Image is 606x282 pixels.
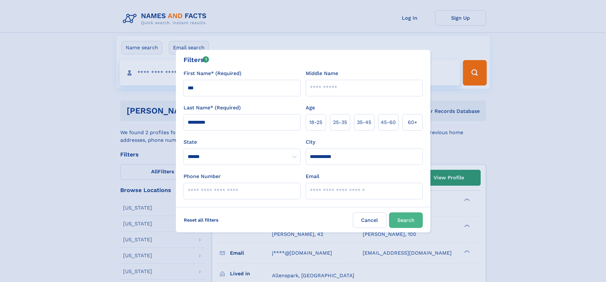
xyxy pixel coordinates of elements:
[306,70,338,77] label: Middle Name
[180,212,223,228] label: Reset all filters
[306,138,315,146] label: City
[309,119,322,126] span: 18‑25
[389,212,423,228] button: Search
[184,70,241,77] label: First Name* (Required)
[408,119,417,126] span: 60+
[184,138,301,146] label: State
[184,104,241,112] label: Last Name* (Required)
[184,55,209,65] div: Filters
[184,173,221,180] label: Phone Number
[306,104,315,112] label: Age
[333,119,347,126] span: 25‑35
[353,212,387,228] label: Cancel
[306,173,319,180] label: Email
[381,119,396,126] span: 45‑60
[357,119,371,126] span: 35‑45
